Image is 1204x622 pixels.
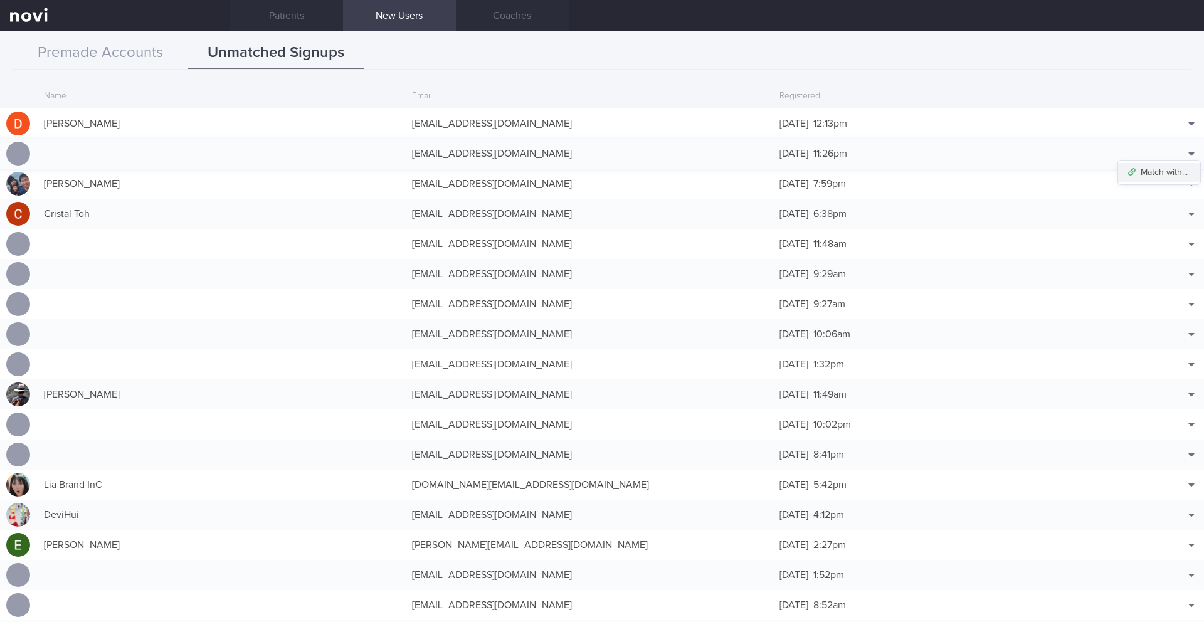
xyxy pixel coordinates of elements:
[813,119,847,129] span: 12:13pm
[813,540,846,550] span: 2:27pm
[813,179,846,189] span: 7:59pm
[813,389,847,399] span: 11:49am
[813,450,844,460] span: 8:41pm
[779,510,808,520] span: [DATE]
[779,119,808,129] span: [DATE]
[38,85,406,108] div: Name
[406,171,774,196] div: [EMAIL_ADDRESS][DOMAIN_NAME]
[813,419,851,430] span: 10:02pm
[406,322,774,347] div: [EMAIL_ADDRESS][DOMAIN_NAME]
[773,85,1141,108] div: Registered
[813,510,844,520] span: 4:12pm
[38,502,406,527] div: DeviHui
[406,502,774,527] div: [EMAIL_ADDRESS][DOMAIN_NAME]
[406,261,774,287] div: [EMAIL_ADDRESS][DOMAIN_NAME]
[779,419,808,430] span: [DATE]
[406,292,774,317] div: [EMAIL_ADDRESS][DOMAIN_NAME]
[779,450,808,460] span: [DATE]
[38,171,406,196] div: [PERSON_NAME]
[38,111,406,136] div: [PERSON_NAME]
[406,85,774,108] div: Email
[779,570,808,580] span: [DATE]
[813,600,846,610] span: 8:52am
[406,593,774,618] div: [EMAIL_ADDRESS][DOMAIN_NAME]
[406,472,774,497] div: [DOMAIN_NAME][EMAIL_ADDRESS][DOMAIN_NAME]
[813,570,844,580] span: 1:52pm
[813,359,844,369] span: 1:32pm
[779,540,808,550] span: [DATE]
[813,299,845,309] span: 9:27am
[779,209,808,219] span: [DATE]
[406,352,774,377] div: [EMAIL_ADDRESS][DOMAIN_NAME]
[813,239,847,249] span: 11:48am
[779,389,808,399] span: [DATE]
[813,209,847,219] span: 6:38pm
[779,359,808,369] span: [DATE]
[406,141,774,166] div: [EMAIL_ADDRESS][DOMAIN_NAME]
[38,382,406,407] div: [PERSON_NAME]
[813,480,847,490] span: 5:42pm
[779,600,808,610] span: [DATE]
[13,38,188,69] button: Premade Accounts
[38,201,406,226] div: Cristal Toh
[813,149,847,159] span: 11:26pm
[779,239,808,249] span: [DATE]
[779,480,808,490] span: [DATE]
[779,269,808,279] span: [DATE]
[779,179,808,189] span: [DATE]
[38,532,406,557] div: [PERSON_NAME]
[406,562,774,588] div: [EMAIL_ADDRESS][DOMAIN_NAME]
[406,111,774,136] div: [EMAIL_ADDRESS][DOMAIN_NAME]
[779,329,808,339] span: [DATE]
[779,299,808,309] span: [DATE]
[813,269,846,279] span: 9:29am
[1118,163,1200,182] button: Match with...
[406,442,774,467] div: [EMAIL_ADDRESS][DOMAIN_NAME]
[406,382,774,407] div: [EMAIL_ADDRESS][DOMAIN_NAME]
[406,231,774,256] div: [EMAIL_ADDRESS][DOMAIN_NAME]
[406,412,774,437] div: [EMAIL_ADDRESS][DOMAIN_NAME]
[406,201,774,226] div: [EMAIL_ADDRESS][DOMAIN_NAME]
[406,532,774,557] div: [PERSON_NAME][EMAIL_ADDRESS][DOMAIN_NAME]
[38,472,406,497] div: Lia Brand InC
[813,329,850,339] span: 10:06am
[779,149,808,159] span: [DATE]
[188,38,364,69] button: Unmatched Signups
